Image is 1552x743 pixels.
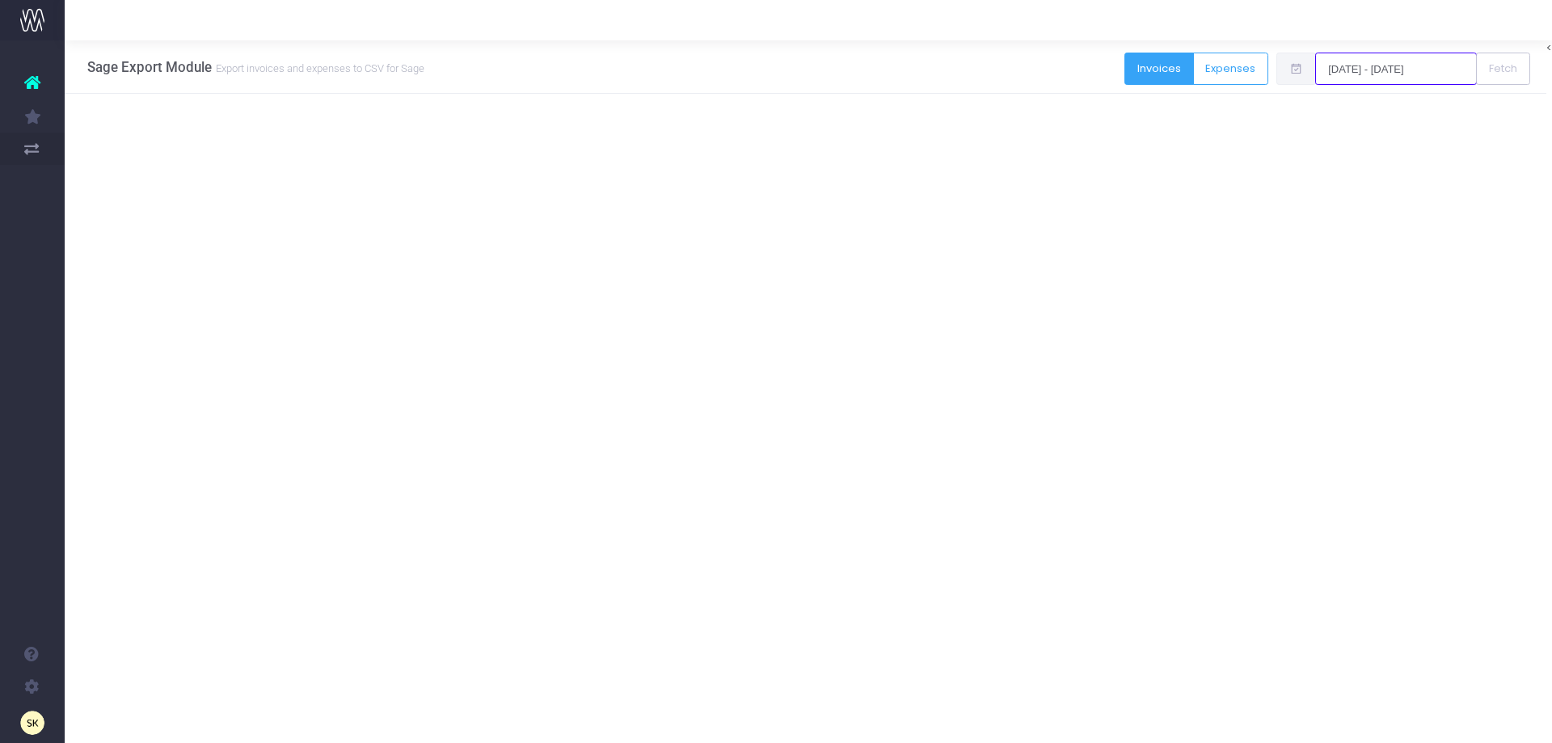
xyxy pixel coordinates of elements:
button: Invoices [1124,53,1194,85]
h3: Sage Export Module [87,59,424,75]
div: Button group [1124,53,1269,89]
img: images/default_profile_image.png [20,711,44,735]
input: Select date range [1315,53,1477,85]
button: Expenses [1193,53,1269,85]
button: Fetch [1476,53,1530,85]
small: Export invoices and expenses to CSV for Sage [212,59,424,75]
